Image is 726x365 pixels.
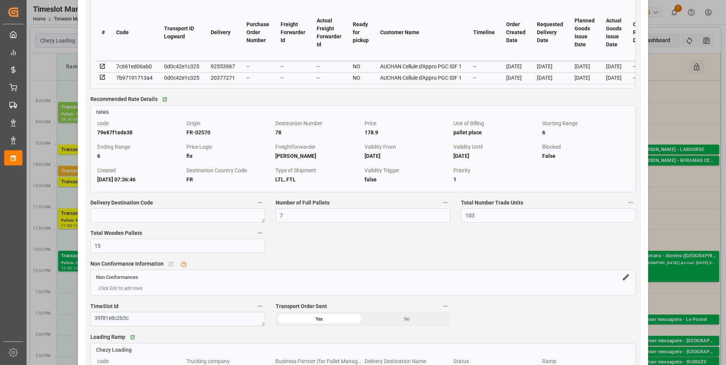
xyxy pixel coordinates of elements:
[380,62,462,71] div: AUCHAN Cellule d'Appro PGC IDF 1
[186,128,273,137] div: FR-02570
[473,73,495,82] div: --
[186,151,273,160] div: fix
[365,166,451,175] div: Validity Trigger
[365,128,451,137] div: 178.9
[246,73,269,82] div: --
[96,109,109,115] span: rates
[453,175,540,184] div: 1
[211,73,235,82] div: 20377271
[96,347,132,353] span: Chezy Loading
[473,62,495,71] div: --
[500,4,531,61] th: Order Created Date
[606,62,622,71] div: [DATE]
[96,4,110,61] th: #
[363,312,450,326] div: No
[97,119,183,128] div: code
[506,73,526,82] div: [DATE]
[461,199,523,207] span: Total Number Trade Units
[531,4,569,61] th: Requested Delivery Date
[255,228,265,238] button: Total Wooden Pallets
[96,274,138,280] a: Non Conformances
[633,73,658,82] div: --
[211,62,235,71] div: 92553967
[275,4,311,61] th: Freight Forwarder Id
[380,73,462,82] div: AUCHAN Cellule d'Appro PGC IDF 1
[186,142,273,151] div: Price Logic
[627,4,664,61] th: Cargo Readiness Date
[600,4,627,61] th: Actual Goods Issue Date
[97,175,183,184] div: [DATE] 07:36:46
[311,4,347,61] th: Actual Freight Forwarder Id
[453,128,540,137] div: pallet place
[158,4,205,61] th: Transport ID Logward
[317,62,341,71] div: --
[90,95,158,103] span: Recommended Rate Details
[205,4,241,61] th: Delivery
[542,128,628,137] div: 6
[90,260,164,268] span: Non Conformance Information
[276,302,327,310] span: Transport Order Sent
[90,302,118,310] span: TimeSlot Id
[90,229,142,237] span: Total Wooden Pallets
[281,73,305,82] div: --
[467,4,500,61] th: Timeline
[365,151,451,160] div: [DATE]
[317,73,341,82] div: --
[97,142,183,151] div: Ending Range
[241,4,275,61] th: Purchase Order Number
[99,285,143,292] span: Click Edit to add rows
[365,142,451,151] div: Validity From
[275,128,361,137] div: 78
[365,119,451,128] div: Price
[353,62,369,71] div: NO
[276,312,363,326] div: Yes
[110,4,158,61] th: Code
[606,73,622,82] div: [DATE]
[116,73,153,82] div: 7b97191713a4
[164,62,199,71] div: 0d0c42e1c325
[91,105,636,116] a: rates
[542,142,628,151] div: Blocked
[97,128,183,137] div: 79e87f1ede38
[246,62,269,71] div: --
[440,301,450,311] button: Transport Order Sent
[353,73,369,82] div: NO
[186,166,273,175] div: Destination Country Code
[186,175,273,184] div: FR
[275,151,361,160] div: [PERSON_NAME]
[537,62,563,71] div: [DATE]
[537,73,563,82] div: [DATE]
[453,142,540,151] div: Validity Until
[276,199,330,207] span: Number of Full Pallets
[97,166,183,175] div: Created
[542,119,628,128] div: Starting Range
[374,4,467,61] th: Customer Name
[453,151,540,160] div: [DATE]
[186,119,273,128] div: Origin
[116,62,153,71] div: 7c661ed06ab0
[347,4,374,61] th: Ready for pickup
[440,198,450,208] button: Number of Full Pallets
[275,175,361,184] div: LTL, FTL
[574,73,595,82] div: [DATE]
[90,333,125,341] span: Loading Ramp
[453,119,540,128] div: Unit of Billing
[255,301,265,311] button: TimeSlot Id
[91,343,636,354] a: Chezy Loading
[506,62,526,71] div: [DATE]
[255,198,265,208] button: Delivery Destination Code
[90,199,153,207] span: Delivery Destination Code
[97,151,183,160] div: 6
[453,166,540,175] div: Priority
[275,119,361,128] div: Destination Number
[90,312,265,326] textarea: 39f81e8c2b3c
[626,198,636,208] button: Total Number Trade Units
[275,142,361,151] div: Freightforwarder
[281,62,305,71] div: --
[275,166,361,175] div: Type of Shipment
[542,151,628,160] div: False
[365,175,451,184] div: false
[164,73,199,82] div: 0d0c42e1c325
[574,62,595,71] div: [DATE]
